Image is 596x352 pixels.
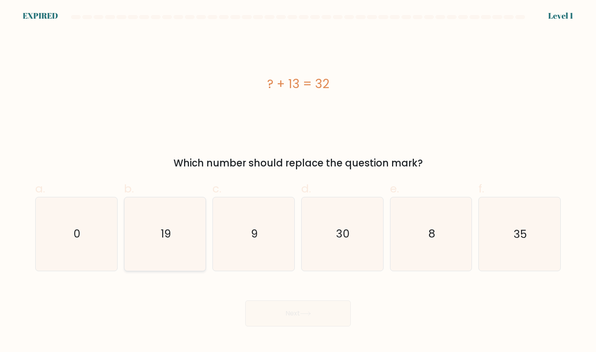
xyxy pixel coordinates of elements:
[514,227,527,242] text: 35
[124,181,134,197] span: b.
[35,75,561,93] div: ? + 13 = 32
[74,227,81,242] text: 0
[35,181,45,197] span: a.
[301,181,311,197] span: d.
[23,10,58,22] div: EXPIRED
[390,181,399,197] span: e.
[161,227,171,242] text: 19
[212,181,221,197] span: c.
[337,227,350,242] text: 30
[40,156,556,171] div: Which number should replace the question mark?
[428,227,435,242] text: 8
[478,181,484,197] span: f.
[251,227,258,242] text: 9
[548,10,573,22] div: Level 1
